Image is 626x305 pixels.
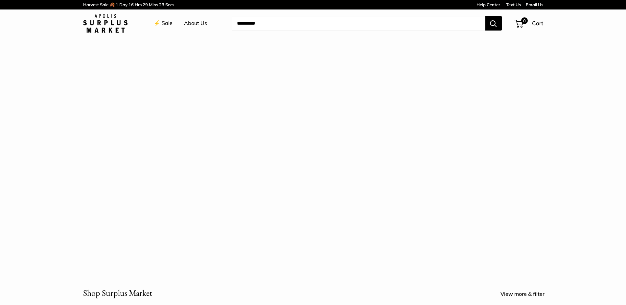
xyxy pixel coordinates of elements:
[119,2,128,7] span: Day
[515,18,543,29] a: 0 Cart
[500,289,552,299] a: View more & filter
[154,18,173,28] a: ⚡️ Sale
[521,17,527,24] span: 0
[184,18,207,28] a: About Us
[159,2,164,7] span: 23
[135,2,142,7] span: Hrs
[83,287,152,299] h2: Shop Surplus Market
[506,2,521,7] a: Text Us
[476,2,500,7] a: Help Center
[128,2,134,7] span: 16
[526,2,543,7] a: Email Us
[165,2,174,7] span: Secs
[232,16,485,31] input: Search...
[143,2,148,7] span: 29
[149,2,158,7] span: Mins
[116,2,118,7] span: 1
[532,20,543,27] span: Cart
[83,14,128,33] img: Apolis: Surplus Market
[485,16,502,31] button: Search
